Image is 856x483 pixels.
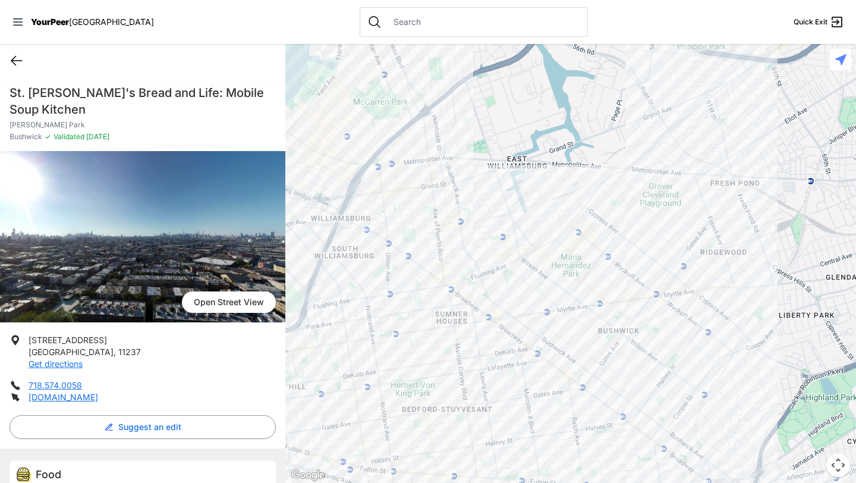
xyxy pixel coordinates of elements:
[114,347,116,357] span: ,
[10,415,276,439] button: Suggest an edit
[45,132,51,142] span: ✓
[36,468,61,481] span: Food
[794,15,844,29] a: Quick Exit
[31,18,154,26] a: YourPeer[GEOGRAPHIC_DATA]
[29,335,107,345] span: [STREET_ADDRESS]
[84,132,109,141] span: [DATE]
[29,380,82,390] a: 718.574.0058
[29,359,83,369] a: Get directions
[10,132,42,142] span: Bushwick
[118,347,141,357] span: 11237
[794,17,827,27] span: Quick Exit
[10,84,276,118] h1: St. [PERSON_NAME]'s Bread and Life: Mobile Soup Kitchen
[386,16,580,28] input: Search
[288,468,328,483] a: Open this area in Google Maps (opens a new window)
[826,453,850,477] button: Map camera controls
[10,120,276,130] p: [PERSON_NAME] Park
[29,347,114,357] span: [GEOGRAPHIC_DATA]
[288,468,328,483] img: Google
[29,392,98,402] a: [DOMAIN_NAME]
[31,17,69,27] span: YourPeer
[69,17,154,27] span: [GEOGRAPHIC_DATA]
[53,132,84,141] span: Validated
[118,421,181,433] span: Suggest an edit
[182,291,276,313] a: Open Street View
